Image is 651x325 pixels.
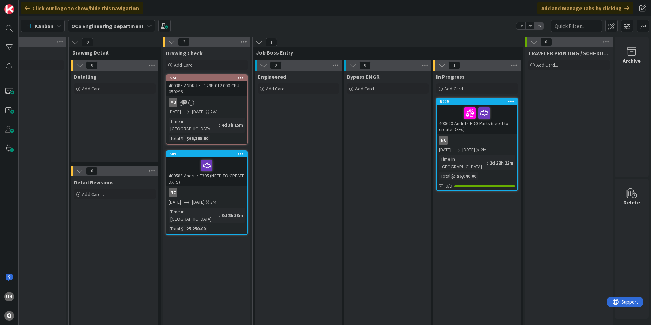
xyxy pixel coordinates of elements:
span: 0 [82,38,93,46]
span: 3x [535,22,544,29]
span: Add Card... [444,86,466,92]
span: Add Card... [82,86,104,92]
div: 5909 [440,99,517,104]
div: Time in [GEOGRAPHIC_DATA] [169,208,219,223]
span: Bypass ENGR [347,73,380,80]
div: Total $ [169,225,184,232]
div: NC [169,188,177,197]
span: Add Card... [536,62,558,68]
div: NC [437,136,517,145]
span: 1x [516,22,525,29]
span: : [184,135,185,142]
div: 2W [210,108,217,115]
span: [DATE] [169,199,181,206]
a: 5740400385 ANDRITZ E129B 012.000 CBU- 050296MJ[DATE][DATE]2WTime in [GEOGRAPHIC_DATA]:4d 3h 15mTo... [166,74,248,145]
span: : [219,212,220,219]
span: [DATE] [192,108,205,115]
span: Add Card... [174,62,196,68]
img: Visit kanbanzone.com [4,4,14,14]
div: uh [4,292,14,301]
div: 5740 [170,76,247,80]
span: 2 [178,38,190,46]
span: 0 [270,61,282,69]
span: Drawing Check [166,50,203,57]
span: Add Card... [82,191,104,197]
span: In Progress [436,73,465,80]
span: : [184,225,185,232]
span: 0 [540,38,552,46]
span: Kanban [35,22,53,30]
div: NC [166,188,247,197]
span: 1 [266,38,277,46]
span: [DATE] [439,146,451,153]
div: 5890400583 Andritz E305 (NEED TO CREATE DXFS) [166,151,247,186]
div: $66,105.00 [185,135,210,142]
a: 5909400620 Andritz HDG Parts (need to create DXFs)NC[DATE][DATE]2MTime in [GEOGRAPHIC_DATA]:2d 22... [436,98,518,191]
div: $6,040.00 [455,172,478,180]
span: 0 [86,61,98,69]
div: 5909400620 Andritz HDG Parts (need to create DXFs) [437,98,517,134]
span: Job Boss Entry [256,49,514,56]
div: 2d 22h 22m [488,159,515,167]
span: 0 [359,61,371,69]
span: [DATE] [462,146,475,153]
span: : [219,121,220,129]
div: 3d 2h 33m [220,212,245,219]
span: Add Card... [266,86,288,92]
div: 400385 ANDRITZ E129B 012.000 CBU- 050296 [166,81,247,96]
div: 400583 Andritz E305 (NEED TO CREATE DXFS) [166,157,247,186]
div: MJ [166,98,247,107]
div: Time in [GEOGRAPHIC_DATA] [439,155,487,170]
span: : [454,172,455,180]
span: 0 [86,167,98,175]
span: TRAVELER PRINTING / SCHEDULING [528,50,610,57]
div: 3M [210,199,216,206]
div: 2M [481,146,487,153]
div: Total $ [439,172,454,180]
span: 1 [448,61,460,69]
div: 25,250.00 [185,225,207,232]
div: 5740 [166,75,247,81]
div: 5909 [437,98,517,105]
span: [DATE] [169,108,181,115]
span: Support [14,1,31,9]
div: Archive [623,57,641,65]
b: OCS Engineering Department [71,22,144,29]
span: 2 [182,100,187,104]
span: : [487,159,488,167]
div: 400620 Andritz HDG Parts (need to create DXFs) [437,105,517,134]
span: Add Card... [355,86,377,92]
input: Quick Filter... [551,20,602,32]
span: Detailing [74,73,97,80]
div: Total $ [169,135,184,142]
span: 9/9 [446,183,452,190]
span: Drawing Detail [72,49,152,56]
div: 5740400385 ANDRITZ E129B 012.000 CBU- 050296 [166,75,247,96]
div: Delete [623,198,640,206]
div: NC [439,136,448,145]
div: 5890 [170,152,247,156]
div: O [4,311,14,321]
span: [DATE] [192,199,205,206]
div: MJ [169,98,177,107]
span: 2x [525,22,535,29]
span: Detail Revisions [74,179,114,186]
span: Engineered [258,73,286,80]
div: Add and manage tabs by clicking [537,2,633,14]
div: 4d 3h 15m [220,121,245,129]
div: 5890 [166,151,247,157]
a: 5890400583 Andritz E305 (NEED TO CREATE DXFS)NC[DATE][DATE]3MTime in [GEOGRAPHIC_DATA]:3d 2h 33mT... [166,150,248,235]
div: Click our logo to show/hide this navigation [21,2,143,14]
div: Time in [GEOGRAPHIC_DATA] [169,118,219,133]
